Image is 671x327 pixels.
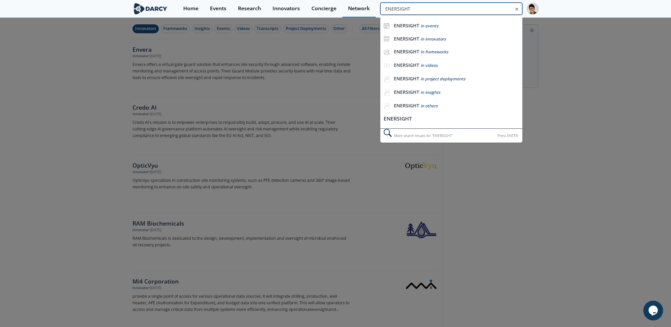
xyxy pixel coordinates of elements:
[421,49,448,55] span: in frameworks
[394,62,419,68] b: ENERSIGHT
[421,63,438,68] span: in videos
[643,301,664,320] iframe: chat widget
[421,36,446,42] span: in innovators
[380,113,522,125] li: ENERSIGHT
[394,102,419,109] b: ENERSIGHT
[273,6,300,11] div: Innovators
[527,3,539,14] img: Profile
[132,3,168,14] img: logo-wide.svg
[384,36,390,42] img: icon
[384,23,390,29] img: icon
[421,76,465,82] span: in project deployments
[498,132,518,139] div: Press ENTER
[394,89,419,95] b: ENERSIGHT
[394,75,419,82] b: ENERSIGHT
[380,128,522,143] div: More search results for " ENERSIGHT "
[380,3,522,15] input: Advanced Search
[421,90,440,95] span: in insights
[394,22,419,29] b: ENERSIGHT
[394,48,419,55] b: ENERSIGHT
[311,6,336,11] div: Concierge
[421,23,438,29] span: in events
[348,6,370,11] div: Network
[394,36,419,42] b: ENERSIGHT
[210,6,226,11] div: Events
[238,6,261,11] div: Research
[183,6,198,11] div: Home
[421,103,438,109] span: in others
